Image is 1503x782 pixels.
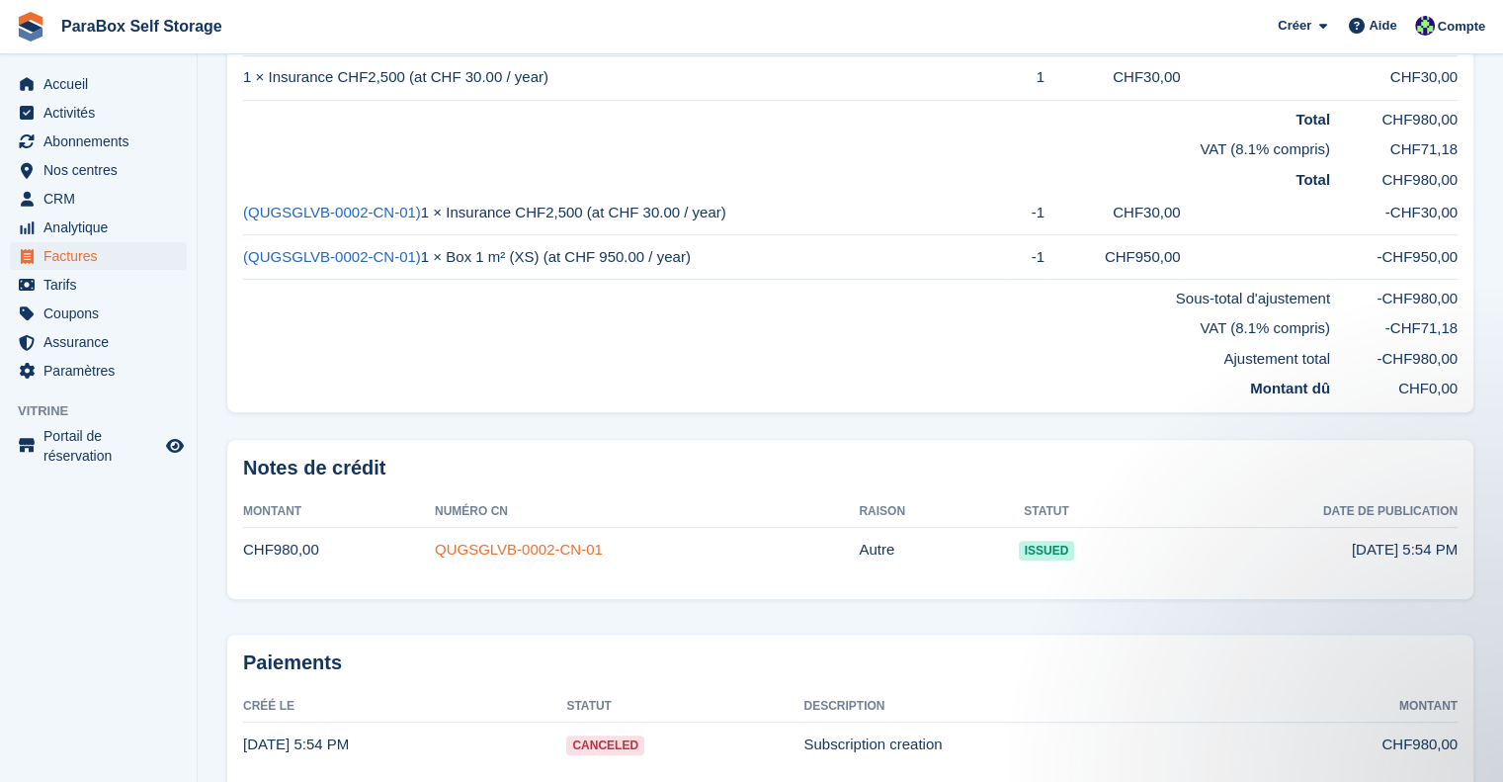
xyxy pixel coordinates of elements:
span: Accueil [43,70,162,98]
time: 2025-07-03 15:54:28 UTC [243,736,349,752]
td: -CHF980,00 [1330,279,1458,309]
span: Aide [1369,16,1396,36]
span: Abonnements [43,128,162,155]
span: issued [1019,541,1075,561]
th: Raison [859,496,975,528]
span: Coupons [43,300,162,327]
td: -CHF71,18 [1330,309,1458,340]
h2: Notes de crédit [243,456,1458,480]
td: CHF30,00 [1330,55,1458,100]
span: Portail de réservation [43,426,162,466]
a: menu [10,185,187,213]
a: menu [10,242,187,270]
td: Ajustement total [243,340,1330,371]
td: -CHF950,00 [1330,235,1458,280]
a: menu [10,357,187,385]
time: 2025-07-03 15:54:50 UTC [1352,541,1458,558]
a: menu [10,271,187,299]
span: Canceled [566,736,644,755]
td: CHF980,00 [1330,161,1458,192]
td: -1 [1006,235,1044,280]
td: CHF30,00 [1044,191,1181,234]
td: 1 × Box 1 m² (XS) (at CHF 950.00 / year) [243,235,1006,280]
span: Paramètres [43,357,162,385]
td: Sous-total d'ajustement [243,279,1330,309]
th: Montant [243,496,435,528]
td: 1 × Insurance CHF2,500 (at CHF 30.00 / year) [243,191,1006,234]
th: Montant [1226,691,1458,723]
th: Statut [975,496,1117,528]
td: Subscription creation [803,723,1225,766]
strong: Total [1295,171,1330,188]
strong: Total [1295,111,1330,128]
span: CRM [43,185,162,213]
a: menu [10,70,187,98]
span: Tarifs [43,271,162,299]
a: menu [10,328,187,356]
a: ParaBox Self Storage [53,10,230,43]
td: CHF30,00 [1044,55,1181,100]
span: Assurance [43,328,162,356]
td: 1 × Insurance CHF2,500 (at CHF 30.00 / year) [243,55,1006,100]
span: Compte [1438,17,1485,37]
td: CHF980,00 [1330,100,1458,130]
a: menu [10,426,187,466]
td: VAT (8.1% compris) [243,130,1330,161]
td: CHF0,00 [1330,370,1458,400]
img: stora-icon-8386f47178a22dfd0bd8f6a31ec36ba5ce8667c1dd55bd0f319d3a0aa187defe.svg [16,12,45,42]
td: CHF980,00 [243,528,435,571]
td: CHF980,00 [1226,723,1458,766]
td: -CHF980,00 [1330,340,1458,371]
td: CHF950,00 [1044,235,1181,280]
a: menu [10,300,187,327]
span: Analytique [43,214,162,241]
span: Activités [43,99,162,127]
a: QUGSGLVB-0002-CN-01 [435,541,603,558]
td: VAT (8.1% compris) [243,309,1330,340]
a: (QUGSGLVB-0002-CN-01) [243,248,421,265]
a: (QUGSGLVB-0002-CN-01) [243,204,421,220]
span: Créer [1278,16,1311,36]
th: Date de publication [1118,496,1458,528]
th: Numéro CN [435,496,859,528]
td: -CHF30,00 [1330,191,1458,234]
strong: Montant dû [1250,380,1330,396]
a: menu [10,214,187,241]
span: Nos centres [43,156,162,184]
h2: Paiements [243,651,1458,675]
a: menu [10,128,187,155]
span: Vitrine [18,401,197,421]
td: CHF71,18 [1330,130,1458,161]
td: 1 [1006,55,1044,100]
a: Boutique d'aperçu [163,434,187,458]
img: Tess Bédat [1415,16,1435,36]
span: Factures [43,242,162,270]
th: Description [803,691,1225,723]
th: Statut [566,691,803,723]
a: menu [10,99,187,127]
td: -1 [1006,191,1044,234]
a: menu [10,156,187,184]
th: Créé le [243,691,566,723]
td: Autre [859,528,975,571]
